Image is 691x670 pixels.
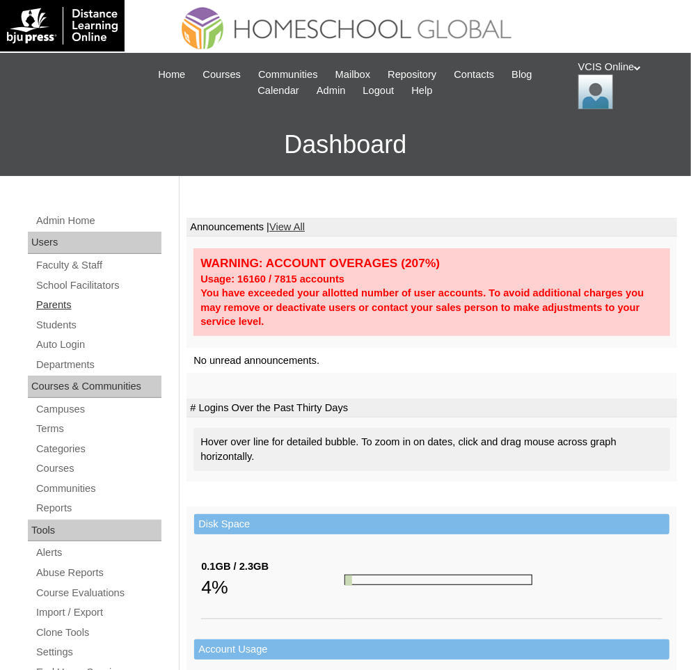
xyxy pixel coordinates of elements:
[194,639,669,660] td: Account Usage
[578,60,677,109] div: VCIS Online
[258,67,318,83] span: Communities
[35,644,161,661] a: Settings
[186,218,677,237] td: Announcements |
[251,83,305,99] a: Calendar
[310,83,353,99] a: Admin
[404,83,439,99] a: Help
[7,7,118,45] img: logo-white.png
[35,604,161,621] a: Import / Export
[28,376,161,398] div: Courses & Communities
[35,460,161,477] a: Courses
[35,564,161,582] a: Abuse Reports
[454,67,494,83] span: Contacts
[201,573,344,601] div: 4%
[35,277,161,294] a: School Facilitators
[511,67,532,83] span: Blog
[335,67,371,83] span: Mailbox
[201,559,344,574] div: 0.1GB / 2.3GB
[194,514,669,534] td: Disk Space
[356,83,402,99] a: Logout
[35,401,161,418] a: Campuses
[35,584,161,602] a: Course Evaluations
[28,520,161,542] div: Tools
[35,336,161,353] a: Auto Login
[35,624,161,641] a: Clone Tools
[200,273,344,285] strong: Usage: 16160 / 7815 accounts
[411,83,432,99] span: Help
[447,67,501,83] a: Contacts
[35,420,161,438] a: Terms
[200,286,663,329] div: You have exceeded your allotted number of user accounts. To avoid additional charges you may remo...
[35,317,161,334] a: Students
[269,221,305,232] a: View All
[200,255,663,271] div: WARNING: ACCOUNT OVERAGES (207%)
[35,212,161,230] a: Admin Home
[328,67,378,83] a: Mailbox
[151,67,192,83] a: Home
[35,257,161,274] a: Faculty & Staff
[193,428,670,470] div: Hover over line for detailed bubble. To zoom in on dates, click and drag mouse across graph horiz...
[158,67,185,83] span: Home
[186,399,677,418] td: # Logins Over the Past Thirty Days
[35,500,161,517] a: Reports
[317,83,346,99] span: Admin
[505,67,539,83] a: Blog
[35,440,161,458] a: Categories
[7,113,684,176] h3: Dashboard
[578,74,613,109] img: VCIS Online Admin
[35,480,161,497] a: Communities
[251,67,325,83] a: Communities
[196,67,248,83] a: Courses
[35,544,161,561] a: Alerts
[35,356,161,374] a: Departments
[28,232,161,254] div: Users
[202,67,241,83] span: Courses
[257,83,299,99] span: Calendar
[388,67,436,83] span: Repository
[381,67,443,83] a: Repository
[35,296,161,314] a: Parents
[186,348,677,374] td: No unread announcements.
[363,83,395,99] span: Logout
